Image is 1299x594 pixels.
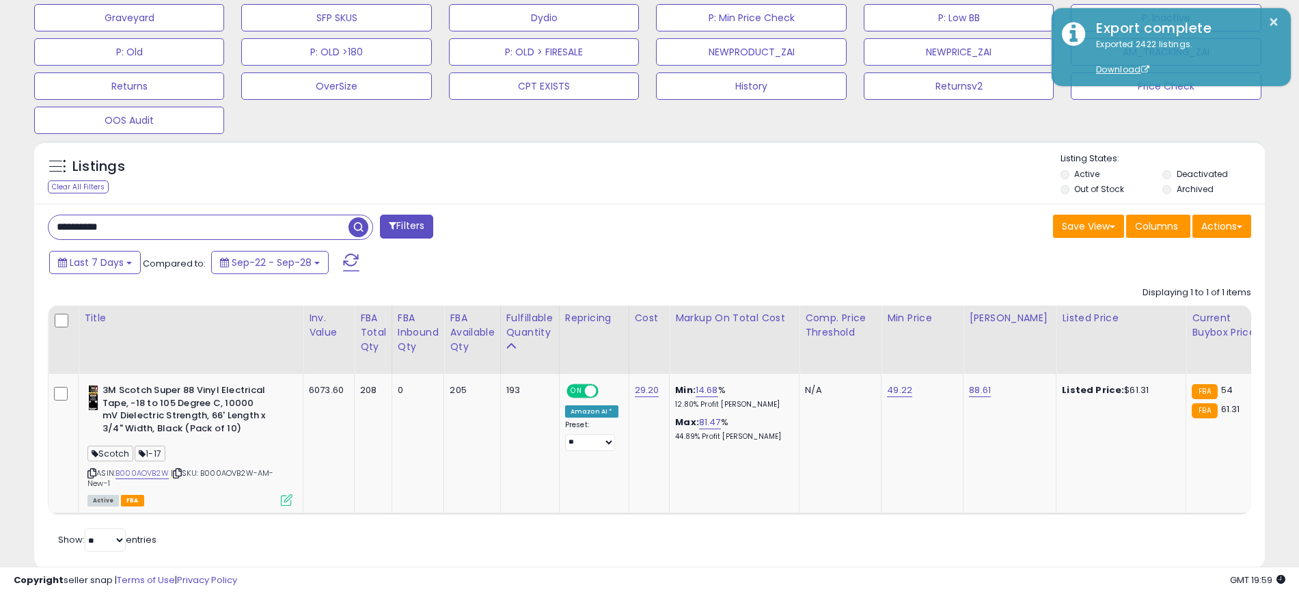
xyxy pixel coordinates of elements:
span: OFF [597,386,618,397]
span: Columns [1135,219,1178,233]
div: Displaying 1 to 1 of 1 items [1143,286,1251,299]
div: ASIN: [87,384,292,504]
b: 3M Scotch Super 88 Vinyl Electrical Tape, -18 to 105 Degree C, 10000 mV Dielectric Strength, 66' ... [102,384,269,438]
span: 2025-10-7 19:59 GMT [1230,573,1285,586]
button: Returnsv2 [864,72,1054,100]
button: Sep-22 - Sep-28 [211,251,329,274]
span: Show: entries [58,533,156,546]
div: Comp. Price Threshold [805,311,875,340]
button: Actions [1192,215,1251,238]
button: NEWPRICE_ZAI [864,38,1054,66]
b: Max: [675,416,699,429]
div: $61.31 [1062,384,1175,396]
div: 193 [506,384,549,396]
button: Returns [34,72,224,100]
div: FBA Total Qty [360,311,386,354]
button: OOS Audit [34,107,224,134]
div: Preset: [565,420,618,451]
a: 88.61 [969,383,991,397]
div: FBA Available Qty [450,311,494,354]
a: Download [1096,64,1149,75]
button: Save View [1053,215,1124,238]
label: Archived [1177,183,1214,195]
a: 49.22 [887,383,912,397]
span: FBA [121,495,144,507]
span: Sep-22 - Sep-28 [232,256,312,269]
div: Current Buybox Price [1192,311,1262,340]
button: Dydio [449,4,639,31]
p: 44.89% Profit [PERSON_NAME] [675,432,789,442]
img: 41ypJaHpiQL._SL40_.jpg [87,384,99,411]
button: P: Old [34,38,224,66]
span: 61.31 [1221,403,1240,416]
b: Listed Price: [1062,383,1124,396]
div: Inv. value [309,311,348,340]
a: Terms of Use [117,573,175,586]
div: Exported 2422 listings. [1086,38,1281,77]
small: FBA [1192,384,1217,399]
button: Filters [380,215,433,239]
div: 6073.60 [309,384,344,396]
p: Listing States: [1061,152,1265,165]
div: [PERSON_NAME] [969,311,1050,325]
span: | SKU: B000AOVB2W-AM-New-1 [87,468,273,488]
label: Deactivated [1177,168,1228,180]
label: Out of Stock [1074,183,1124,195]
div: Listed Price [1062,311,1180,325]
div: Fulfillable Quantity [506,311,553,340]
p: 12.80% Profit [PERSON_NAME] [675,400,789,409]
div: Repricing [565,311,623,325]
div: N/A [805,384,871,396]
div: Min Price [887,311,957,325]
span: 1-17 [135,446,165,461]
button: NEWPRODUCT_ZAI [656,38,846,66]
span: 54 [1221,383,1233,396]
a: 81.47 [699,416,721,429]
div: Amazon AI * [565,405,618,418]
span: Compared to: [143,257,206,270]
div: Cost [635,311,664,325]
span: All listings currently available for purchase on Amazon [87,495,119,507]
div: 205 [450,384,489,396]
div: % [675,416,789,442]
a: 29.20 [635,383,659,397]
button: P: OLD > FIRESALE [449,38,639,66]
div: seller snap | | [14,574,237,587]
button: P: Min Price Check [656,4,846,31]
button: Last 7 Days [49,251,141,274]
span: ON [568,386,585,397]
button: Columns [1126,215,1190,238]
label: Active [1074,168,1099,180]
div: Clear All Filters [48,180,109,193]
button: P: Inactive [1071,4,1261,31]
span: Last 7 Days [70,256,124,269]
span: Scotch [87,446,133,461]
h5: Listings [72,157,125,176]
strong: Copyright [14,573,64,586]
div: FBA inbound Qty [398,311,439,354]
a: Privacy Policy [177,573,237,586]
button: SFP SKUS [241,4,431,31]
div: Title [84,311,297,325]
a: B000AOVB2W [115,468,169,479]
button: P: OLD >180 [241,38,431,66]
div: Export complete [1086,18,1281,38]
a: 14.68 [696,383,718,397]
button: CPT EXISTS [449,72,639,100]
button: OverSize [241,72,431,100]
b: Min: [675,383,696,396]
div: 208 [360,384,381,396]
div: 0 [398,384,434,396]
button: Graveyard [34,4,224,31]
div: Markup on Total Cost [675,311,793,325]
th: The percentage added to the cost of goods (COGS) that forms the calculator for Min & Max prices. [670,306,799,374]
button: History [656,72,846,100]
div: % [675,384,789,409]
button: P: Low BB [864,4,1054,31]
button: × [1268,14,1279,31]
small: FBA [1192,403,1217,418]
